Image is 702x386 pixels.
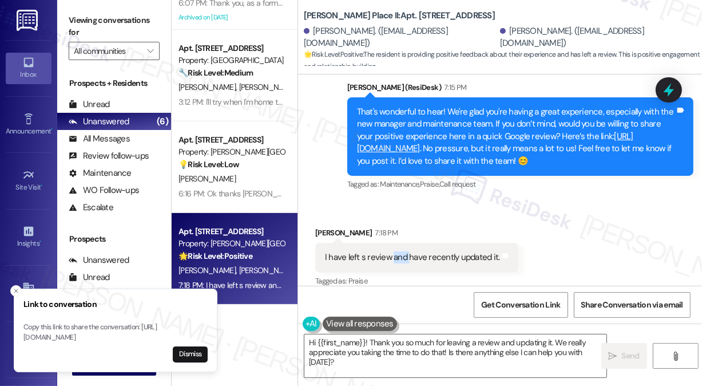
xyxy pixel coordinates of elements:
[69,184,139,196] div: WO Follow-ups
[179,159,239,170] strong: 💡 Risk Level: Low
[357,106,675,167] div: That's wonderful to hear! We're glad you're having a great experience, especially with the new ma...
[179,146,284,158] div: Property: [PERSON_NAME][GEOGRAPHIC_DATA]
[23,322,208,342] p: Copy this link to share the conversation: [URL][DOMAIN_NAME]
[10,285,22,297] button: Close toast
[69,133,130,145] div: All Messages
[6,278,51,309] a: Buildings
[179,226,284,238] div: Apt. [STREET_ADDRESS]
[474,292,568,318] button: Get Conversation Link
[304,50,363,59] strong: 🌟 Risk Level: Positive
[481,299,560,311] span: Get Conversation Link
[57,77,171,89] div: Prospects + Residents
[69,202,113,214] div: Escalate
[177,10,285,25] div: Archived on [DATE]
[315,227,518,243] div: [PERSON_NAME]
[74,42,141,60] input: All communities
[23,298,208,310] h3: Link to conversation
[347,81,693,97] div: [PERSON_NAME] (ResiDesk)
[304,334,606,377] textarea: Hi {{first_name}}! Thank you so much for leaving a review and updating it. We really appreciate y...
[6,166,51,196] a: Site Visit •
[601,343,647,369] button: Send
[239,265,296,275] span: [PERSON_NAME]
[439,179,475,189] span: Call request
[348,276,367,286] span: Praise
[304,10,495,22] b: [PERSON_NAME] Place II: Apt. [STREET_ADDRESS]
[17,10,40,31] img: ResiDesk Logo
[179,68,253,78] strong: 🔧 Risk Level: Medium
[574,292,691,318] button: Share Conversation via email
[325,251,500,263] div: I have left s review and have recently updated it.
[372,227,398,239] div: 7:18 PM
[6,334,51,365] a: Leads
[6,222,51,253] a: Insights •
[315,273,518,289] div: Tagged as:
[581,299,683,311] span: Share Conversation via email
[622,350,640,362] span: Send
[179,238,284,250] div: Property: [PERSON_NAME][GEOGRAPHIC_DATA]
[69,150,149,162] div: Review follow-ups
[154,113,171,131] div: (6)
[420,179,439,189] span: Praise ,
[179,82,239,92] span: [PERSON_NAME]
[441,81,466,93] div: 7:15 PM
[239,82,296,92] span: [PERSON_NAME]
[69,99,110,111] div: Unread
[179,97,475,107] div: 3:12 PM: I'll try when I'm home thanks, I know that's the code to the door by the playground
[6,53,51,84] a: Inbox
[179,265,239,275] span: [PERSON_NAME]
[380,179,419,189] span: Maintenance ,
[500,25,693,50] div: [PERSON_NAME]. ([EMAIL_ADDRESS][DOMAIN_NAME])
[179,54,284,66] div: Property: [GEOGRAPHIC_DATA]
[69,271,110,283] div: Unread
[147,46,153,56] i: 
[179,42,284,54] div: Apt. [STREET_ADDRESS]
[179,188,300,199] div: 6:16 PM: Ok thanks [PERSON_NAME]
[671,352,680,361] i: 
[347,176,693,192] div: Tagged as:
[608,352,617,361] i: 
[179,251,252,261] strong: 🌟 Risk Level: Positive
[69,254,129,266] div: Unanswered
[179,280,367,290] div: 7:18 PM: I have left s review and have recently updated it.
[357,131,633,154] a: [URL][DOMAIN_NAME]
[179,174,236,184] span: [PERSON_NAME]
[173,346,208,363] button: Dismiss
[51,125,53,133] span: •
[39,238,41,246] span: •
[57,233,171,245] div: Prospects
[69,167,132,179] div: Maintenance
[304,49,702,73] span: : The resident is providing positive feedback about their experience and has left a review. This ...
[69,116,129,128] div: Unanswered
[41,182,43,190] span: •
[304,25,497,50] div: [PERSON_NAME]. ([EMAIL_ADDRESS][DOMAIN_NAME])
[179,134,284,146] div: Apt. [STREET_ADDRESS]
[69,11,160,42] label: Viewing conversations for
